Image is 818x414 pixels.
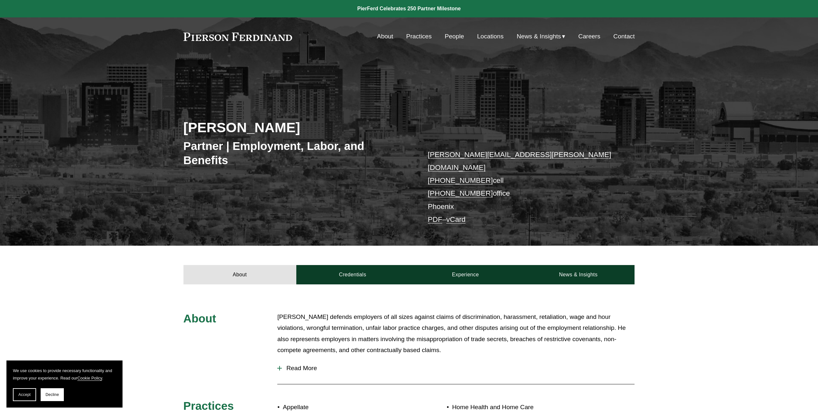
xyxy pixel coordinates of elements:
[452,402,597,413] p: Home Health and Home Care
[282,365,635,372] span: Read More
[578,30,600,43] a: Careers
[41,388,64,401] button: Decline
[428,148,616,226] p: cell office Phoenix –
[277,311,635,356] p: [PERSON_NAME] defends employers of all sizes against claims of discrimination, harassment, retali...
[377,30,393,43] a: About
[446,215,466,223] a: vCard
[183,119,409,136] h2: [PERSON_NAME]
[517,30,565,43] a: folder dropdown
[183,399,234,412] span: Practices
[409,265,522,284] a: Experience
[445,30,464,43] a: People
[522,265,635,284] a: News & Insights
[6,360,123,408] section: Cookie banner
[183,139,409,167] h3: Partner | Employment, Labor, and Benefits
[406,30,432,43] a: Practices
[517,31,561,42] span: News & Insights
[428,189,493,197] a: [PHONE_NUMBER]
[13,388,36,401] button: Accept
[428,215,442,223] a: PDF
[283,402,409,413] p: Appellate
[277,360,635,377] button: Read More
[428,151,611,172] a: [PERSON_NAME][EMAIL_ADDRESS][PERSON_NAME][DOMAIN_NAME]
[296,265,409,284] a: Credentials
[18,392,31,397] span: Accept
[77,376,102,380] a: Cookie Policy
[428,176,493,184] a: [PHONE_NUMBER]
[183,312,216,325] span: About
[183,265,296,284] a: About
[13,367,116,382] p: We use cookies to provide necessary functionality and improve your experience. Read our .
[613,30,635,43] a: Contact
[477,30,504,43] a: Locations
[45,392,59,397] span: Decline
